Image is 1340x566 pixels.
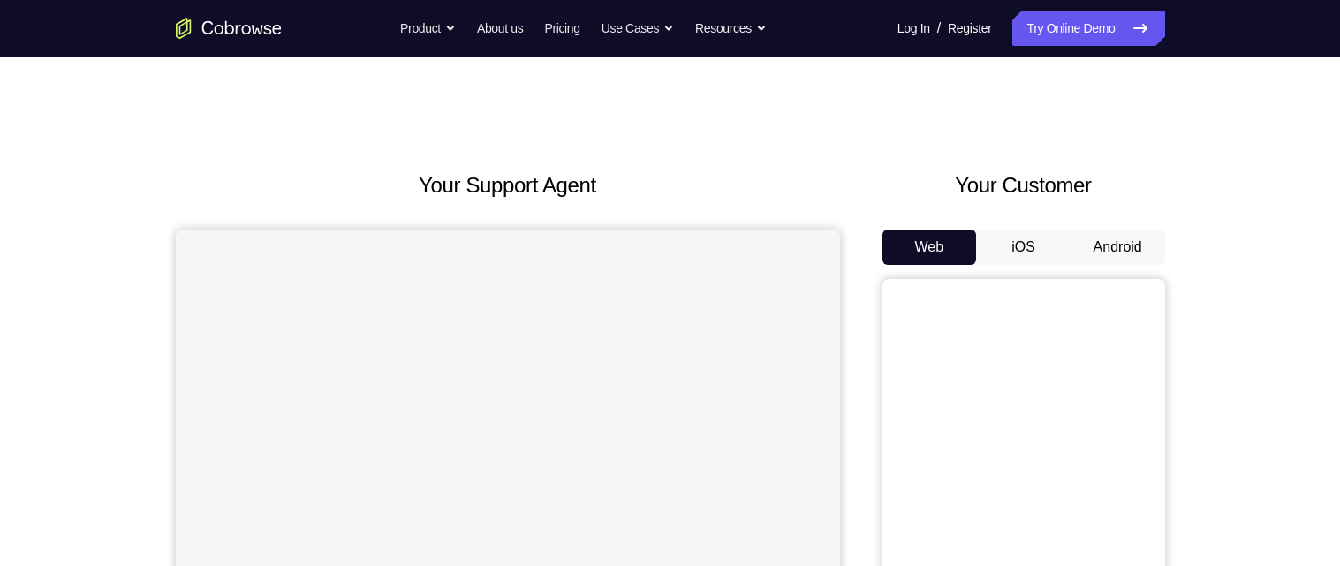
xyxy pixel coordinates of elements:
a: Pricing [544,11,579,46]
span: / [937,18,941,39]
button: iOS [976,230,1071,265]
button: Use Cases [602,11,674,46]
a: Log In [897,11,930,46]
h2: Your Support Agent [176,170,840,201]
button: Product [400,11,456,46]
button: Web [882,230,977,265]
a: About us [477,11,523,46]
a: Go to the home page [176,18,282,39]
h2: Your Customer [882,170,1165,201]
a: Register [948,11,991,46]
button: Android [1071,230,1165,265]
button: Resources [695,11,767,46]
a: Try Online Demo [1012,11,1164,46]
